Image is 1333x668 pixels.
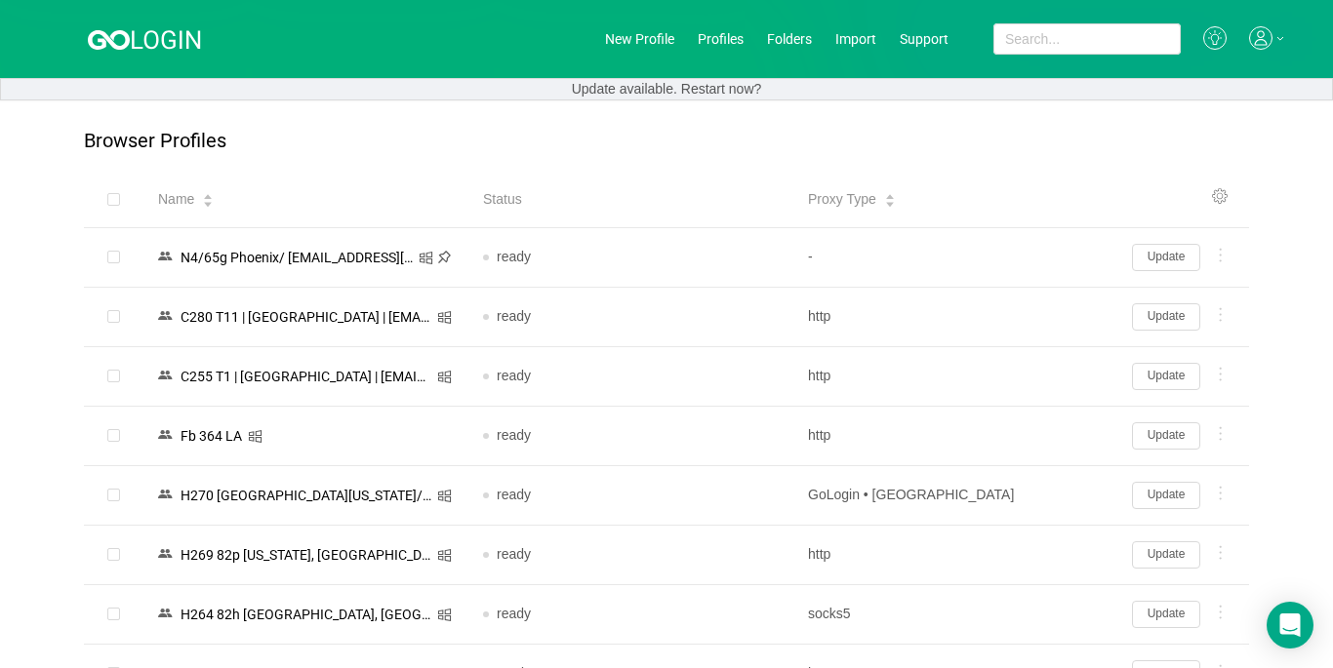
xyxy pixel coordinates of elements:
[437,489,452,503] i: icon: windows
[202,191,214,205] div: Sort
[437,608,452,622] i: icon: windows
[203,192,214,198] i: icon: caret-up
[1267,602,1313,648] div: Open Intercom Messenger
[497,308,531,324] span: ready
[175,304,437,330] div: C280 T11 | [GEOGRAPHIC_DATA] | [EMAIL_ADDRESS][DOMAIN_NAME]
[698,31,744,47] a: Profiles
[792,466,1117,526] td: GoLogin • [GEOGRAPHIC_DATA]
[792,228,1117,288] td: -
[792,585,1117,645] td: socks5
[767,31,812,47] a: Folders
[792,407,1117,466] td: http
[1132,482,1200,509] button: Update
[497,606,531,621] span: ready
[1132,303,1200,331] button: Update
[884,191,896,205] div: Sort
[1132,541,1200,569] button: Update
[497,546,531,562] span: ready
[483,189,522,210] span: Status
[175,542,437,568] div: Н269 82p [US_STATE], [GEOGRAPHIC_DATA]/ [EMAIL_ADDRESS][DOMAIN_NAME]
[175,423,248,449] div: Fb 364 LA
[437,548,452,563] i: icon: windows
[1132,601,1200,628] button: Update
[497,487,531,502] span: ready
[437,370,452,384] i: icon: windows
[84,130,226,152] p: Browser Profiles
[419,251,433,265] i: icon: windows
[1132,422,1200,450] button: Update
[792,347,1117,407] td: http
[497,427,531,443] span: ready
[248,429,263,444] i: icon: windows
[175,245,419,270] div: N4/65g Phoenix/ [EMAIL_ADDRESS][DOMAIN_NAME]
[792,526,1117,585] td: http
[808,189,876,210] span: Proxy Type
[497,249,531,264] span: ready
[437,310,452,325] i: icon: windows
[497,368,531,383] span: ready
[884,192,895,198] i: icon: caret-up
[437,250,452,264] i: icon: pushpin
[1132,244,1200,271] button: Update
[1132,363,1200,390] button: Update
[884,199,895,205] i: icon: caret-down
[158,189,194,210] span: Name
[175,364,437,389] div: C255 T1 | [GEOGRAPHIC_DATA] | [EMAIL_ADDRESS][DOMAIN_NAME]
[605,31,674,47] a: New Profile
[835,31,876,47] a: Import
[175,483,437,508] div: Н270 [GEOGRAPHIC_DATA][US_STATE]/ [EMAIL_ADDRESS][DOMAIN_NAME]
[792,288,1117,347] td: http
[175,602,437,627] div: Н264 82h [GEOGRAPHIC_DATA], [GEOGRAPHIC_DATA]/ [EMAIL_ADDRESS][DOMAIN_NAME]
[900,31,949,47] a: Support
[993,23,1181,55] input: Search...
[203,199,214,205] i: icon: caret-down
